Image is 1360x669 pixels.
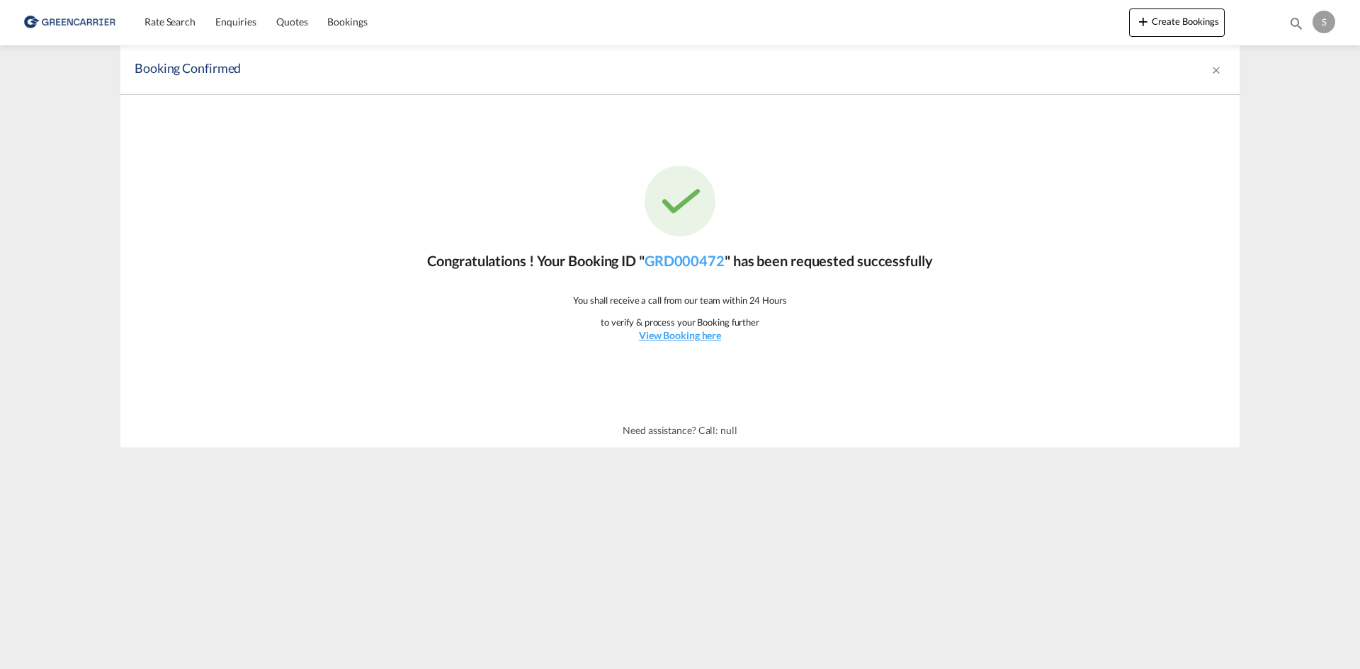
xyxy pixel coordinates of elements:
[427,251,932,270] p: Congratulations ! Your Booking ID " " has been requested successfully
[601,316,759,328] p: to verify & process your Booking further
[645,252,725,269] a: GRD000472
[1211,64,1222,76] md-icon: icon-close
[144,16,195,28] span: Rate Search
[1313,11,1335,33] div: S
[1288,16,1304,37] div: icon-magnify
[623,423,737,438] p: Need assistance? Call: null
[639,329,721,341] u: View Booking here
[215,16,256,28] span: Enquiries
[21,6,117,38] img: b0b18ec08afe11efb1d4932555f5f09d.png
[276,16,307,28] span: Quotes
[573,294,787,307] p: You shall receive a call from our team within 24 Hours
[327,16,367,28] span: Bookings
[1129,8,1225,37] button: icon-plus 400-fgCreate Bookings
[1288,16,1304,31] md-icon: icon-magnify
[135,59,1007,80] div: Booking Confirmed
[1135,13,1152,30] md-icon: icon-plus 400-fg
